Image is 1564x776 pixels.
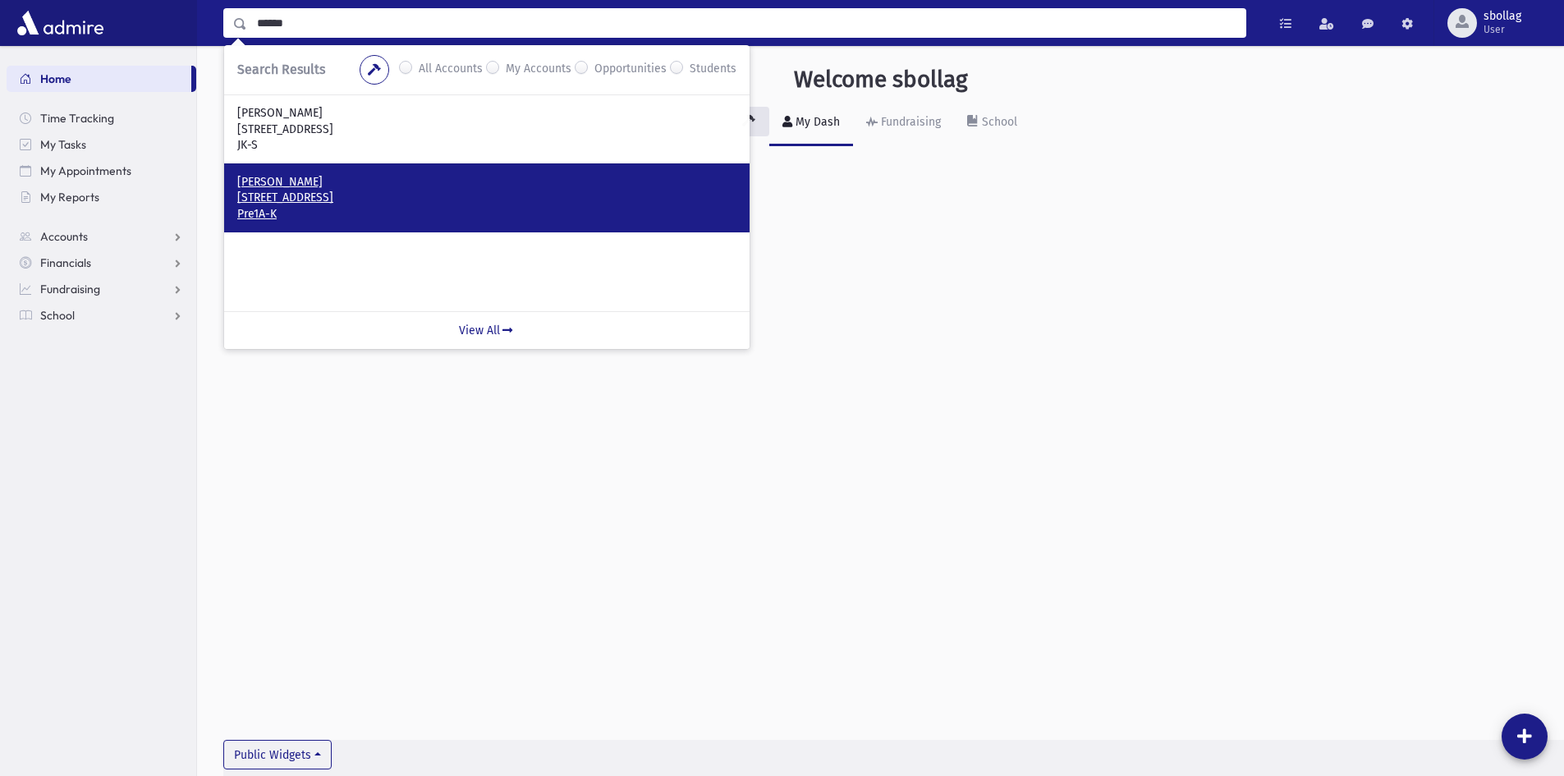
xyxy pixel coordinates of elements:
[1484,23,1521,36] span: User
[237,105,736,122] p: [PERSON_NAME]
[7,158,196,184] a: My Appointments
[7,223,196,250] a: Accounts
[7,105,196,131] a: Time Tracking
[40,282,100,296] span: Fundraising
[7,302,196,328] a: School
[237,122,736,138] p: [STREET_ADDRESS]
[853,100,954,146] a: Fundraising
[979,115,1017,129] div: School
[40,308,75,323] span: School
[40,137,86,152] span: My Tasks
[40,190,99,204] span: My Reports
[40,163,131,178] span: My Appointments
[223,740,332,769] button: Public Widgets
[40,255,91,270] span: Financials
[40,229,88,244] span: Accounts
[769,100,853,146] a: My Dash
[7,131,196,158] a: My Tasks
[237,62,325,77] span: Search Results
[237,174,736,223] a: [PERSON_NAME] [STREET_ADDRESS] Pre1A-K
[794,66,968,94] h3: Welcome sbollag
[40,111,114,126] span: Time Tracking
[7,66,191,92] a: Home
[224,311,750,349] a: View All
[13,7,108,39] img: AdmirePro
[237,137,736,154] p: JK-S
[506,60,571,80] label: My Accounts
[878,115,941,129] div: Fundraising
[40,71,71,86] span: Home
[419,60,483,80] label: All Accounts
[690,60,736,80] label: Students
[237,206,736,223] p: Pre1A-K
[1484,10,1521,23] span: sbollag
[7,184,196,210] a: My Reports
[7,250,196,276] a: Financials
[7,276,196,302] a: Fundraising
[247,8,1245,38] input: Search
[237,190,736,206] p: [STREET_ADDRESS]
[594,60,667,80] label: Opportunities
[792,115,840,129] div: My Dash
[237,105,736,154] a: [PERSON_NAME] [STREET_ADDRESS] JK-S
[954,100,1030,146] a: School
[237,174,736,191] p: [PERSON_NAME]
